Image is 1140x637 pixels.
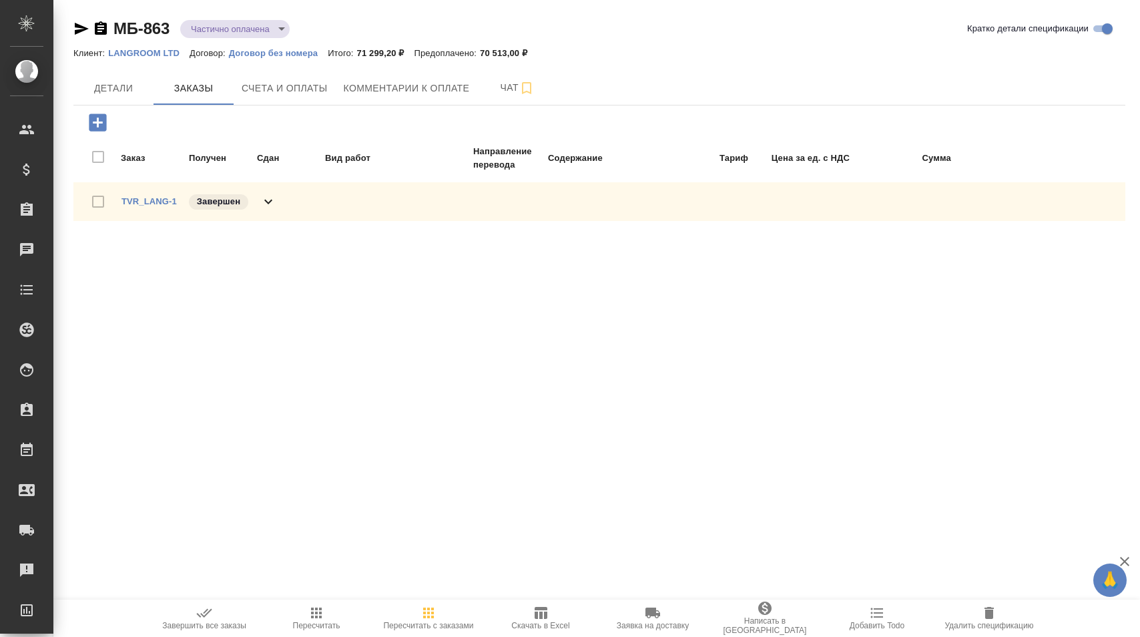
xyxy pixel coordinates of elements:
[79,109,116,136] button: Добавить заказ
[81,80,146,97] span: Детали
[242,80,328,97] span: Счета и оплаты
[229,48,328,58] p: Договор без номера
[328,48,356,58] p: Итого:
[852,144,952,172] td: Сумма
[324,144,471,172] td: Вид работ
[73,21,89,37] button: Скопировать ссылку для ЯМессенджера
[750,144,850,172] td: Цена за ед. с НДС
[180,20,290,38] div: Частично оплачена
[967,22,1089,35] span: Кратко детали спецификации
[162,80,226,97] span: Заказы
[256,144,323,172] td: Сдан
[108,47,190,58] a: LANGROOM LTD
[73,182,1125,221] div: TVR_LANG-1Завершен
[188,144,255,172] td: Получен
[1093,564,1127,597] button: 🙏
[1099,566,1121,594] span: 🙏
[121,196,177,206] a: TVR_LANG-1
[480,48,537,58] p: 70 513,00 ₽
[190,48,229,58] p: Договор:
[519,80,535,96] svg: Подписаться
[229,47,328,58] a: Договор без номера
[547,144,654,172] td: Содержание
[113,19,170,37] a: МБ-863
[108,48,190,58] p: LANGROOM LTD
[197,195,240,208] p: Завершен
[655,144,749,172] td: Тариф
[485,79,549,96] span: Чат
[120,144,187,172] td: Заказ
[93,21,109,37] button: Скопировать ссылку
[473,144,546,172] td: Направление перевода
[73,48,108,58] p: Клиент:
[357,48,414,58] p: 71 299,20 ₽
[187,23,274,35] button: Частично оплачена
[414,48,481,58] p: Предоплачено:
[344,80,470,97] span: Комментарии к оплате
